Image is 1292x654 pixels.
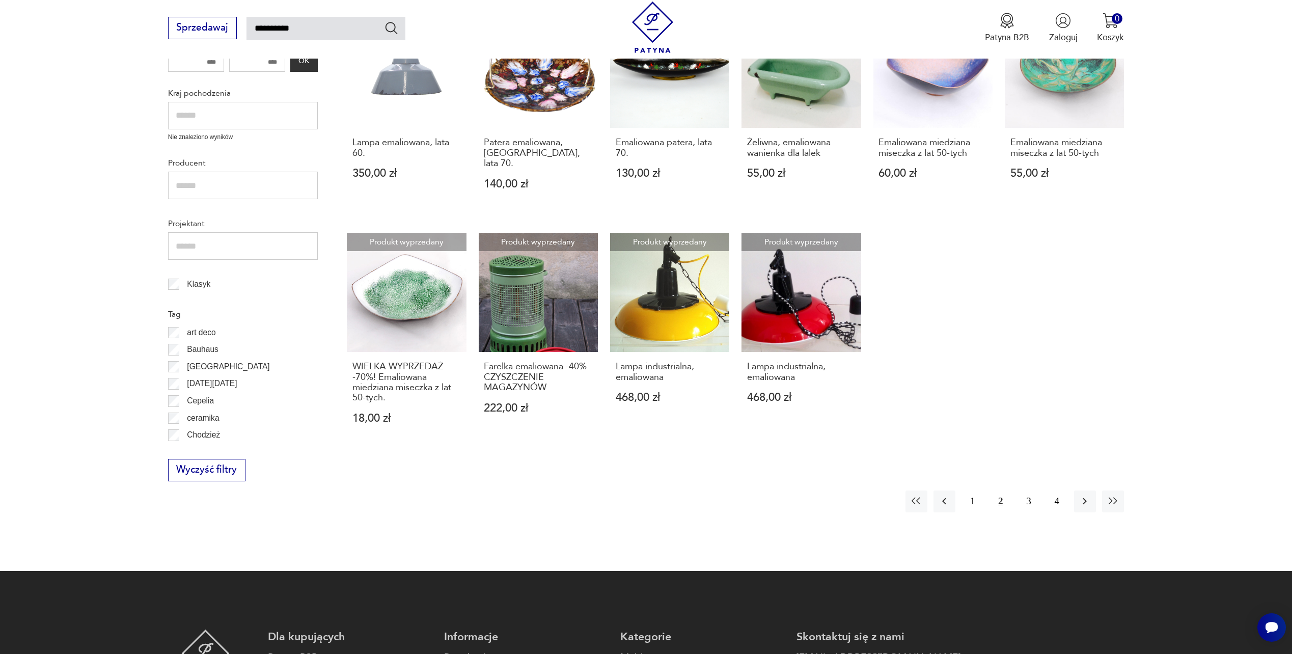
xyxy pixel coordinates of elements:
p: 222,00 zł [484,403,592,414]
p: 55,00 zł [1010,168,1119,179]
button: 4 [1046,490,1068,512]
p: 350,00 zł [352,168,461,179]
p: Ćmielów [187,446,217,459]
a: Produkt wyprzedanyEmaliowana miedziana miseczka z lat 50-tychEmaliowana miedziana miseczka z lat ... [873,9,993,213]
button: Sprzedawaj [168,17,237,39]
button: Patyna B2B [985,13,1029,43]
button: 2 [989,490,1011,512]
h3: Patera emaliowana, [GEOGRAPHIC_DATA], lata 70. [484,138,592,169]
p: 468,00 zł [747,392,856,403]
a: Produkt wyprzedanyLampa industrialna, emaliowanaLampa industrialna, emaliowana468,00 zł [610,233,729,448]
h3: WIELKA WYPRZEDAŻ -70%! Emaliowana miedziana miseczka z lat 50-tych. [352,362,461,403]
a: Ikona medaluPatyna B2B [985,13,1029,43]
a: Lampa emaliowana, lata 60.Lampa emaliowana, lata 60.350,00 zł [347,9,466,213]
p: 60,00 zł [878,168,987,179]
p: [DATE][DATE] [187,377,237,390]
img: Ikona medalu [999,13,1015,29]
p: 140,00 zł [484,179,592,189]
h3: Farelka emaliowana -40% CZYSZCZENIE MAGAZYNÓW [484,362,592,393]
iframe: Smartsupp widget button [1257,613,1286,642]
a: Produkt wyprzedanyŻeliwna, emaliowana wanienka dla lalekŻeliwna, emaliowana wanienka dla lalek55,... [741,9,861,213]
p: 55,00 zł [747,168,856,179]
p: Klasyk [187,278,210,291]
h3: Lampa industrialna, emaliowana [616,362,724,383]
p: Skontaktuj się z nami [796,630,960,644]
p: Projektant [168,217,318,230]
a: Produkt wyprzedanyFarelka emaliowana -40% CZYSZCZENIE MAGAZYNÓWFarelka emaliowana -40% CZYSZCZENI... [479,233,598,448]
a: Emaliowana patera, lata 70.Emaliowana patera, lata 70.130,00 zł [610,9,729,213]
p: Kategorie [620,630,784,644]
h3: Emaliowana miedziana miseczka z lat 50-tych [1010,138,1119,158]
button: 3 [1018,490,1039,512]
button: OK [290,50,318,72]
p: 130,00 zł [616,168,724,179]
a: Produkt wyprzedanyLampa industrialna, emaliowanaLampa industrialna, emaliowana468,00 zł [741,233,861,448]
button: 0Koszyk [1097,13,1124,43]
h3: Żeliwna, emaliowana wanienka dla lalek [747,138,856,158]
h3: Lampa emaliowana, lata 60. [352,138,461,158]
p: 18,00 zł [352,413,461,424]
a: Patera emaliowana, Niemcy, lata 70.Patera emaliowana, [GEOGRAPHIC_DATA], lata 70.140,00 zł [479,9,598,213]
h3: Lampa industrialna, emaliowana [747,362,856,383]
p: ceramika [187,412,219,425]
h3: Emaliowana patera, lata 70. [616,138,724,158]
h3: Emaliowana miedziana miseczka z lat 50-tych [878,138,987,158]
p: Kraj pochodzenia [168,87,318,100]
p: art deco [187,326,215,339]
p: Cepelia [187,394,214,407]
p: Nie znaleziono wyników [168,132,318,142]
p: Koszyk [1097,32,1124,43]
a: Produkt wyprzedanyEmaliowana miedziana miseczka z lat 50-tychEmaliowana miedziana miseczka z lat ... [1005,9,1124,213]
p: Dla kupujących [268,630,432,644]
p: Tag [168,308,318,321]
a: Sprzedawaj [168,24,237,33]
p: [GEOGRAPHIC_DATA] [187,360,269,373]
a: Produkt wyprzedanyWIELKA WYPRZEDAŻ -70%! Emaliowana miedziana miseczka z lat 50-tych.WIELKA WYPRZ... [347,233,466,448]
img: Ikonka użytkownika [1055,13,1071,29]
p: 468,00 zł [616,392,724,403]
p: Informacje [444,630,608,644]
button: Szukaj [384,20,399,35]
p: Patyna B2B [985,32,1029,43]
img: Ikona koszyka [1103,13,1118,29]
button: Zaloguj [1049,13,1078,43]
button: Wyczyść filtry [168,459,245,481]
p: Chodzież [187,428,220,442]
p: Bauhaus [187,343,218,356]
img: Patyna - sklep z meblami i dekoracjami vintage [627,2,678,53]
div: 0 [1112,13,1122,24]
p: Zaloguj [1049,32,1078,43]
p: Producent [168,156,318,170]
button: 1 [961,490,983,512]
